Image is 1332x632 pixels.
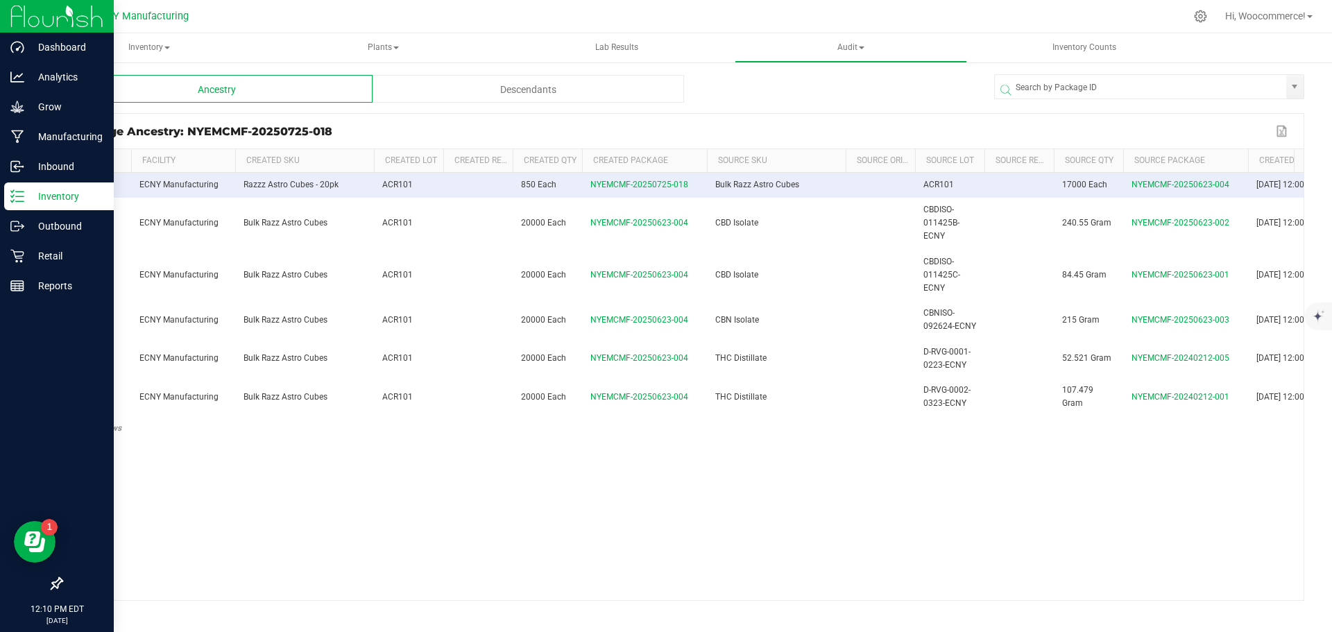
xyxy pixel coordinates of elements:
[1132,353,1229,363] span: NYEMCMF-20240212-005
[6,615,108,626] p: [DATE]
[244,180,339,189] span: Razzz Astro Cubes - 20pk
[590,353,688,363] span: NYEMCMF-20250623-004
[10,189,24,203] inline-svg: Inventory
[139,218,219,228] span: ECNY Manufacturing
[139,353,219,363] span: ECNY Manufacturing
[590,180,688,189] span: NYEMCMF-20250725-018
[1062,315,1100,325] span: 215 Gram
[521,315,566,325] span: 20000 Each
[1132,218,1229,228] span: NYEMCMF-20250623-002
[715,270,758,280] span: CBD Isolate
[10,130,24,144] inline-svg: Manufacturing
[846,149,915,173] th: Source Origin Harvests
[582,149,707,173] th: Created Package
[139,270,219,280] span: ECNY Manufacturing
[33,33,266,62] a: Inventory
[373,75,684,103] div: Descendants
[577,42,657,53] span: Lab Results
[1062,353,1111,363] span: 52.521 Gram
[94,10,189,22] span: ECNY Manufacturing
[521,180,556,189] span: 850 Each
[235,149,374,173] th: Created SKU
[1132,180,1229,189] span: NYEMCMF-20250623-004
[1062,385,1093,408] span: 107.479 Gram
[10,100,24,114] inline-svg: Grow
[382,315,413,325] span: ACR101
[24,158,108,175] p: Inbound
[590,218,688,228] span: NYEMCMF-20250623-004
[923,180,954,189] span: ACR101
[923,385,971,408] span: D-RVG-0002-0323-ECNY
[131,149,235,173] th: Facility
[923,257,960,293] span: CBDISO-011425C-ECNY
[268,34,499,62] span: Plants
[715,315,759,325] span: CBN Isolate
[443,149,513,173] th: Created Ref Field
[501,33,733,62] a: Lab Results
[382,218,413,228] span: ACR101
[521,353,566,363] span: 20000 Each
[24,188,108,205] p: Inventory
[382,270,413,280] span: ACR101
[1192,10,1209,23] div: Manage settings
[1123,149,1248,173] th: Source Package
[915,149,984,173] th: Source Lot
[24,277,108,294] p: Reports
[41,519,58,536] iframe: Resource center unread badge
[735,33,967,62] a: Audit
[715,392,767,402] span: THC Distillate
[513,149,582,173] th: Created Qty
[995,75,1286,100] input: Search by Package ID
[382,353,413,363] span: ACR101
[382,392,413,402] span: ACR101
[707,149,846,173] th: Source SKU
[1054,149,1123,173] th: Source Qty
[139,392,219,402] span: ECNY Manufacturing
[244,353,327,363] span: Bulk Razz Astro Cubes
[24,99,108,115] p: Grow
[715,180,799,189] span: Bulk Razz Astro Cubes
[735,34,966,62] span: Audit
[1062,218,1111,228] span: 240.55 Gram
[10,219,24,233] inline-svg: Outbound
[139,315,219,325] span: ECNY Manufacturing
[590,270,688,280] span: NYEMCMF-20250623-004
[521,392,566,402] span: 20000 Each
[6,603,108,615] p: 12:10 PM EDT
[244,315,327,325] span: Bulk Razz Astro Cubes
[10,40,24,54] inline-svg: Dashboard
[715,353,767,363] span: THC Distillate
[10,70,24,84] inline-svg: Analytics
[1272,122,1293,140] button: Export to Excel
[1132,270,1229,280] span: NYEMCMF-20250623-001
[1132,315,1229,325] span: NYEMCMF-20250623-003
[923,308,976,331] span: CBNISO-092624-ECNY
[923,205,959,241] span: CBDISO-011425B-ECNY
[10,279,24,293] inline-svg: Reports
[1034,42,1135,53] span: Inventory Counts
[923,347,971,370] span: D-RVG-0001-0223-ECNY
[139,180,219,189] span: ECNY Manufacturing
[10,249,24,263] inline-svg: Retail
[267,33,499,62] a: Plants
[984,149,1054,173] th: Source Ref Field
[968,33,1201,62] a: Inventory Counts
[24,218,108,234] p: Outbound
[24,39,108,55] p: Dashboard
[521,218,566,228] span: 20000 Each
[24,128,108,145] p: Manufacturing
[590,315,688,325] span: NYEMCMF-20250623-004
[24,248,108,264] p: Retail
[72,125,1272,138] div: Package Ancestry: NYEMCMF-20250725-018
[244,218,327,228] span: Bulk Razz Astro Cubes
[382,180,413,189] span: ACR101
[244,270,327,280] span: Bulk Razz Astro Cubes
[1225,10,1306,22] span: Hi, Woocommerce!
[521,270,566,280] span: 20000 Each
[590,392,688,402] span: NYEMCMF-20250623-004
[1062,180,1107,189] span: 17000 Each
[244,392,327,402] span: Bulk Razz Astro Cubes
[10,160,24,173] inline-svg: Inbound
[14,521,55,563] iframe: Resource center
